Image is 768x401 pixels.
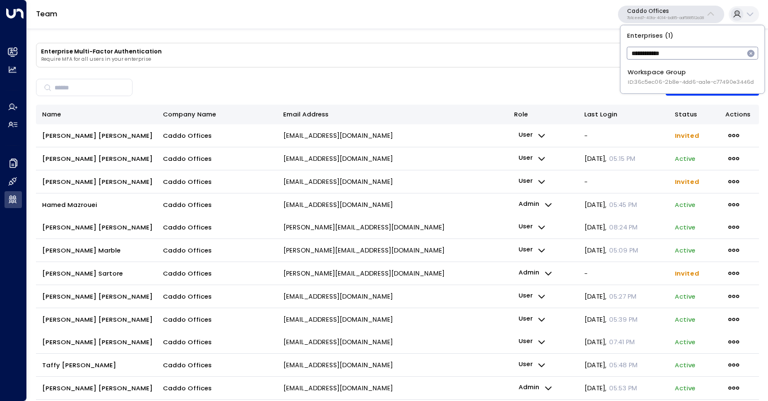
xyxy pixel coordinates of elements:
p: [EMAIL_ADDRESS][DOMAIN_NAME] [283,337,393,346]
span: Caddo Offices [163,131,212,140]
span: [DATE] , [584,361,638,370]
span: Invited [675,177,699,186]
span: Caddo Offices [163,384,212,393]
p: active [675,246,696,255]
span: [DATE] , [584,246,638,255]
p: [EMAIL_ADDRESS][DOMAIN_NAME] [283,177,393,186]
span: [PERSON_NAME] [PERSON_NAME] [42,154,153,163]
p: [EMAIL_ADDRESS][DOMAIN_NAME] [283,361,393,370]
p: [EMAIL_ADDRESS][DOMAIN_NAME] [283,154,393,163]
span: [PERSON_NAME] [PERSON_NAME] [42,337,153,346]
p: active [675,315,696,324]
div: Email Address [283,109,329,120]
span: Invited [675,131,699,140]
span: 05:27 PM [609,292,637,301]
p: [EMAIL_ADDRESS][DOMAIN_NAME] [283,315,393,324]
p: Enterprises ( 1 ) [624,29,761,42]
p: user [514,243,551,258]
span: Caddo Offices [163,223,212,232]
p: [EMAIL_ADDRESS][DOMAIN_NAME] [283,384,393,393]
span: Caddo Offices [163,337,212,346]
div: Email Address [283,109,502,120]
span: ID: 36c5ec06-2b8e-4dd6-aa1e-c77490e3446d [628,78,754,86]
button: admin [514,197,557,212]
span: 08:24 PM [609,223,638,232]
span: Invited [675,269,699,278]
div: Company Name [163,109,271,120]
p: [PERSON_NAME][EMAIL_ADDRESS][DOMAIN_NAME] [283,269,444,278]
p: active [675,361,696,370]
span: Caddo Offices [163,177,212,186]
span: Caddo Offices [163,315,212,324]
button: user [514,312,551,327]
span: Caddo Offices [163,154,212,163]
span: [PERSON_NAME] [PERSON_NAME] [42,177,153,186]
span: Caddo Offices [163,200,212,209]
span: [PERSON_NAME] [PERSON_NAME] [42,131,153,140]
span: Caddo Offices [163,269,212,278]
div: Name [42,109,150,120]
div: Workspace Group [628,67,754,86]
button: Caddo Offices7b1ceed7-40fa-4014-bd85-aaf588512a38 [618,6,724,24]
span: [PERSON_NAME] Marble [42,246,121,255]
div: Name [42,109,61,120]
span: [DATE] , [584,384,637,393]
span: [PERSON_NAME] [PERSON_NAME] [42,292,153,301]
span: 05:15 PM [609,154,635,163]
span: [DATE] , [584,223,638,232]
button: user [514,174,551,189]
p: [PERSON_NAME][EMAIL_ADDRESS][DOMAIN_NAME] [283,223,444,232]
div: Last Login [584,109,662,120]
p: active [675,292,696,301]
p: active [675,384,696,393]
p: Require MFA for all users in your enterprise [41,56,734,62]
span: 05:45 PM [609,200,637,209]
button: admin [514,381,557,395]
p: [EMAIL_ADDRESS][DOMAIN_NAME] [283,131,393,140]
button: user [514,151,551,166]
span: [DATE] , [584,337,635,346]
span: 07:41 PM [609,337,635,346]
span: 05:09 PM [609,246,638,255]
span: [DATE] , [584,200,637,209]
p: Caddo Offices [627,8,704,15]
span: [DATE] , [584,154,635,163]
p: active [675,200,696,209]
button: user [514,289,551,304]
p: [PERSON_NAME][EMAIL_ADDRESS][DOMAIN_NAME] [283,246,444,255]
span: 05:39 PM [609,315,638,324]
span: [PERSON_NAME] [PERSON_NAME] [42,315,153,324]
span: [PERSON_NAME] [PERSON_NAME] [42,223,153,232]
p: active [675,337,696,346]
p: 7b1ceed7-40fa-4014-bd85-aaf588512a38 [627,16,704,20]
button: user [514,220,551,235]
div: Role [514,109,572,120]
div: Last Login [584,109,617,120]
span: Taffy [PERSON_NAME] [42,361,116,370]
button: user [514,358,551,372]
div: Status [675,109,712,120]
td: - [578,124,669,147]
p: active [675,223,696,232]
span: [DATE] , [584,315,638,324]
button: user [514,128,551,143]
button: admin [514,266,557,281]
span: Hamed Mazrouei [42,200,97,209]
p: [EMAIL_ADDRESS][DOMAIN_NAME] [283,200,393,209]
span: 05:53 PM [609,384,637,393]
span: [PERSON_NAME] Sartore [42,269,123,278]
div: Company Name [163,109,216,120]
div: Actions [725,109,753,120]
button: user [514,335,551,350]
span: Caddo Offices [163,292,212,301]
td: - [578,170,669,193]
